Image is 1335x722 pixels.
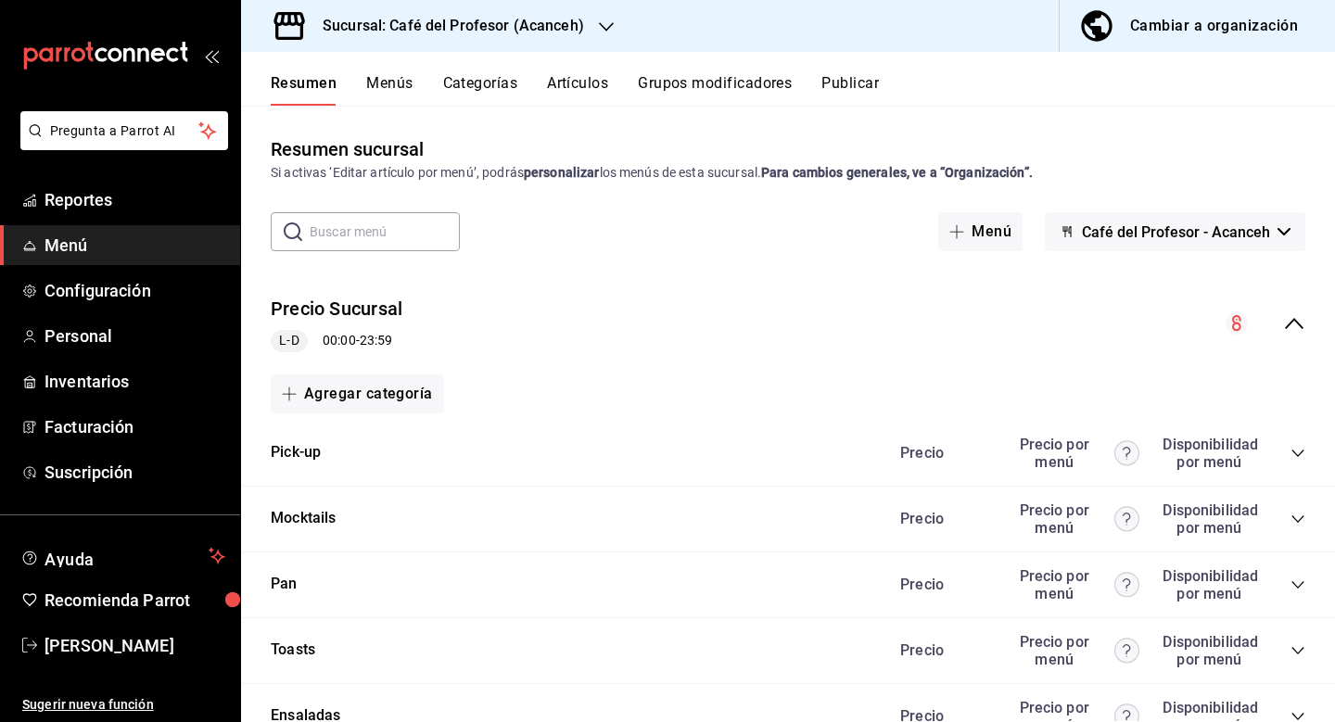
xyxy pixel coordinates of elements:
div: Precio [882,576,1000,593]
div: Precio por menú [1010,436,1139,471]
input: Buscar menú [310,213,460,250]
span: Menú [44,233,225,258]
div: Disponibilidad por menú [1163,436,1255,471]
button: Publicar [821,74,879,106]
button: Pregunta a Parrot AI [20,111,228,150]
span: L-D [272,331,306,350]
span: Sugerir nueva función [22,695,225,715]
div: navigation tabs [271,74,1335,106]
strong: Para cambios generales, ve a “Organización”. [761,165,1033,180]
div: 00:00 - 23:59 [271,330,402,352]
span: Recomienda Parrot [44,588,225,613]
div: Disponibilidad por menú [1163,567,1255,602]
button: Grupos modificadores [638,74,792,106]
a: Pregunta a Parrot AI [13,134,228,154]
span: Configuración [44,278,225,303]
div: Precio por menú [1010,633,1139,668]
button: open_drawer_menu [204,48,219,63]
button: Agregar categoría [271,374,444,413]
button: Pan [271,574,298,595]
div: Precio por menú [1010,501,1139,537]
button: Menús [366,74,413,106]
button: collapse-category-row [1290,577,1305,592]
button: Mocktails [271,508,337,529]
div: Precio por menú [1010,567,1139,602]
span: [PERSON_NAME] [44,633,225,658]
button: Categorías [443,74,518,106]
button: collapse-category-row [1290,446,1305,461]
button: Pick-up [271,442,321,463]
button: collapse-category-row [1290,643,1305,658]
button: Café del Profesor - Acanceh [1045,212,1305,251]
button: Toasts [271,640,315,661]
span: Café del Profesor - Acanceh [1082,223,1270,241]
h3: Sucursal: Café del Profesor (Acanceh) [308,15,584,37]
div: Disponibilidad por menú [1163,501,1255,537]
span: Personal [44,323,225,348]
button: Precio Sucursal [271,296,402,323]
button: Resumen [271,74,337,106]
span: Facturación [44,414,225,439]
div: Precio [882,641,1000,659]
div: Disponibilidad por menú [1163,633,1255,668]
button: collapse-category-row [1290,512,1305,526]
button: Artículos [547,74,608,106]
span: Ayuda [44,545,201,567]
span: Inventarios [44,369,225,394]
span: Reportes [44,187,225,212]
span: Suscripción [44,460,225,485]
button: Menú [938,212,1023,251]
div: Precio [882,510,1000,527]
span: Pregunta a Parrot AI [50,121,199,141]
div: collapse-menu-row [241,281,1335,367]
div: Si activas ‘Editar artículo por menú’, podrás los menús de esta sucursal. [271,163,1305,183]
div: Resumen sucursal [271,135,424,163]
strong: personalizar [524,165,600,180]
div: Cambiar a organización [1130,13,1298,39]
div: Precio [882,444,1000,462]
